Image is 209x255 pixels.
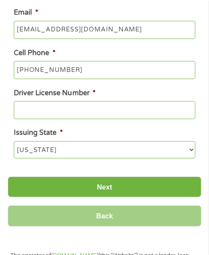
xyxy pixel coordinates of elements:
input: Back [8,205,201,226]
input: Next [8,176,201,197]
label: Email [14,8,38,17]
label: Cell Phone [14,48,55,57]
input: john@gmail.com [14,21,195,39]
label: Driver License Number [14,88,95,97]
input: (541) 754-3010 [14,61,195,79]
label: Issuing State [14,128,62,137]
